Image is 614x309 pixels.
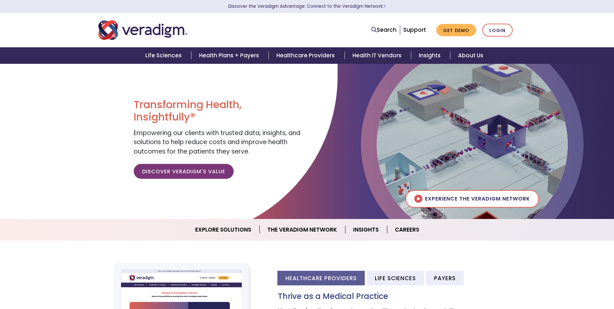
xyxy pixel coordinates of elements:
[403,26,426,34] a: Support
[269,47,344,64] a: Healthcare Providers
[134,164,234,179] a: Discover Veradigm's Value
[191,47,269,64] a: Health Plans + Payers
[187,222,260,238] a: Explore Solutions
[138,47,191,64] a: Life Sciences
[277,271,365,285] li: Healthcare Providers
[134,129,300,156] span: Empowering our clients with trusted data, insights, and solutions to help reduce costs and improv...
[278,292,516,301] h3: Thrive as a Medical Practice
[450,47,491,64] a: About Us
[134,98,302,123] h1: Transforming Health, Insightfully®
[98,19,187,41] img: Veradigm logo
[228,3,386,9] a: Discover the Veradigm Advantage: Connect to the Veradigm NetworkLearn More
[367,271,424,285] li: Life Sciences
[426,271,464,285] li: Payers
[371,26,396,34] a: Search
[345,222,387,238] a: Insights
[345,47,411,64] a: Health IT Vendors
[411,47,450,64] a: Insights
[387,222,427,238] a: Careers
[260,222,345,238] a: The Veradigm Network
[436,24,476,37] a: Get Demo
[383,3,386,9] span: Learn More
[482,24,513,37] a: Login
